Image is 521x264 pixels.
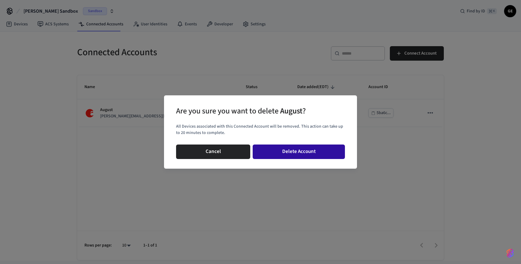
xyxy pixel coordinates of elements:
[280,106,302,116] span: August
[176,145,250,159] button: Cancel
[176,105,306,117] div: Are you sure you want to delete ?
[176,123,345,136] p: All Devices associated with this Connected Account will be removed. This action can take up to 20...
[507,248,514,258] img: SeamLogoGradient.69752ec5.svg
[253,145,345,159] button: Delete Account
